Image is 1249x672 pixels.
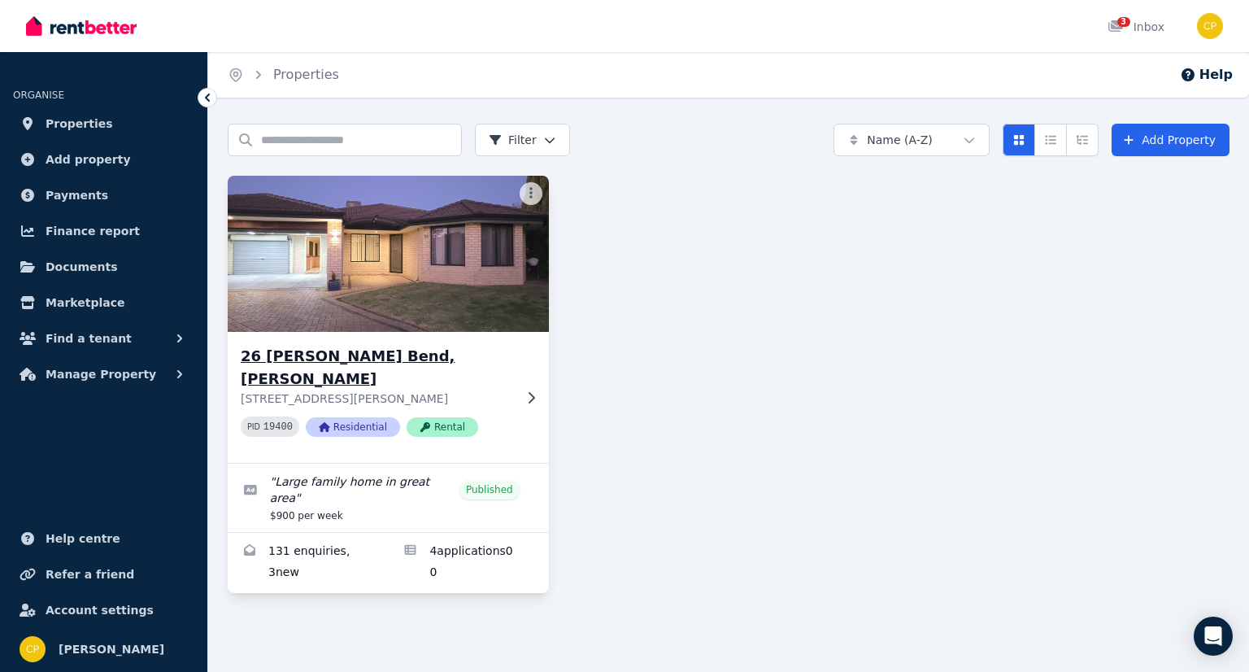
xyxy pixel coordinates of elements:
span: Properties [46,114,113,133]
code: 19400 [263,421,293,433]
button: Find a tenant [13,322,194,355]
a: Marketplace [13,286,194,319]
nav: Breadcrumb [208,52,359,98]
span: Filter [489,132,537,148]
button: Card view [1003,124,1035,156]
a: Finance report [13,215,194,247]
span: Help centre [46,529,120,548]
span: Marketplace [46,293,124,312]
a: Add Property [1112,124,1229,156]
a: Enquiries for 26 Hollins Bend, Madeley [228,533,388,593]
a: Properties [273,67,339,82]
div: Inbox [1108,19,1164,35]
p: [STREET_ADDRESS][PERSON_NAME] [241,391,513,407]
button: Expanded list view [1066,124,1099,156]
a: Properties [13,107,194,140]
span: Find a tenant [46,329,132,348]
a: Add property [13,143,194,176]
a: Payments [13,179,194,212]
button: More options [520,182,542,205]
a: Documents [13,251,194,283]
span: Payments [46,185,108,205]
span: [PERSON_NAME] [59,639,164,659]
a: Applications for 26 Hollins Bend, Madeley [388,533,548,593]
button: Help [1180,65,1233,85]
span: Add property [46,150,131,169]
div: View options [1003,124,1099,156]
span: ORGANISE [13,89,64,101]
img: 26 Hollins Bend, Madeley [220,172,556,336]
span: Name (A-Z) [867,132,933,148]
span: Residential [306,417,400,437]
span: Finance report [46,221,140,241]
button: Manage Property [13,358,194,391]
span: Rental [407,417,478,437]
span: Documents [46,257,118,277]
span: Account settings [46,600,154,620]
img: Clinton Paskins [1197,13,1223,39]
button: Filter [475,124,570,156]
a: Help centre [13,522,194,555]
span: 3 [1117,17,1130,27]
div: Open Intercom Messenger [1194,617,1233,656]
a: 26 Hollins Bend, Madeley26 [PERSON_NAME] Bend, [PERSON_NAME][STREET_ADDRESS][PERSON_NAME]PID 1940... [228,176,549,463]
h3: 26 [PERSON_NAME] Bend, [PERSON_NAME] [241,345,513,391]
span: Refer a friend [46,565,134,584]
img: RentBetter [26,14,137,38]
a: Account settings [13,594,194,626]
button: Name (A-Z) [833,124,990,156]
small: PID [247,422,260,431]
a: Refer a friend [13,558,194,591]
span: Manage Property [46,364,156,384]
img: Clinton Paskins [20,636,46,662]
a: Edit listing: Large family home in great area [228,464,549,532]
button: Compact list view [1034,124,1067,156]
